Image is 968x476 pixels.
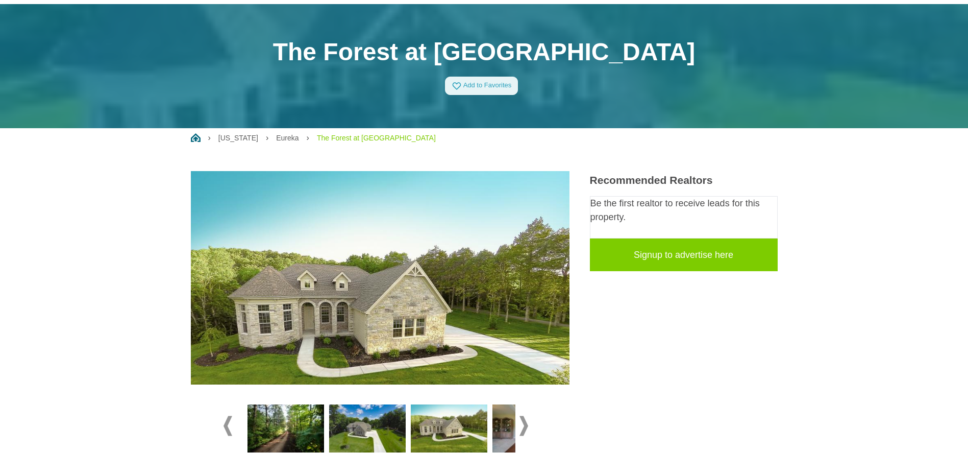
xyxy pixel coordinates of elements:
h1: The Forest at [GEOGRAPHIC_DATA] [191,37,778,67]
a: [US_STATE] [218,134,258,142]
a: Eureka [276,134,299,142]
p: Be the first realtor to receive leads for this property. [590,197,777,224]
a: Add to Favorites [445,77,518,95]
a: Signup to advertise here [590,239,778,271]
a: The Forest at [GEOGRAPHIC_DATA] [317,134,436,142]
span: Add to Favorites [463,82,512,89]
h3: Recommended Realtors [590,174,778,186]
